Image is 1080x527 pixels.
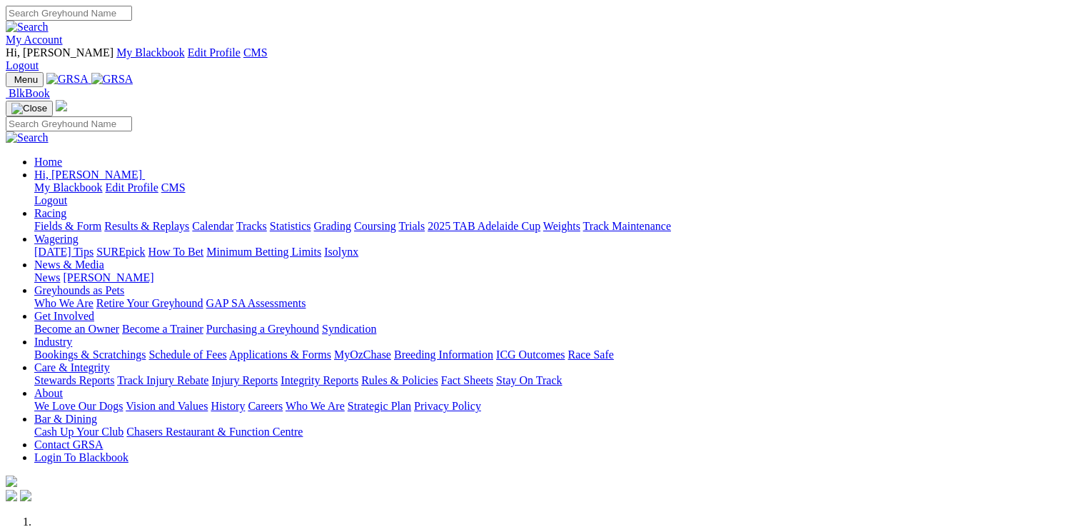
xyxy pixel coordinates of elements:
[6,72,44,87] button: Toggle navigation
[6,46,113,59] span: Hi, [PERSON_NAME]
[34,400,123,412] a: We Love Our Dogs
[394,348,493,361] a: Breeding Information
[161,181,186,194] a: CMS
[104,220,189,232] a: Results & Replays
[34,220,1074,233] div: Racing
[270,220,311,232] a: Statistics
[34,374,1074,387] div: Care & Integrity
[6,59,39,71] a: Logout
[6,476,17,487] img: logo-grsa-white.png
[6,46,1074,72] div: My Account
[34,246,94,258] a: [DATE] Tips
[348,400,411,412] a: Strategic Plan
[236,220,267,232] a: Tracks
[34,400,1074,413] div: About
[206,246,321,258] a: Minimum Betting Limits
[91,73,133,86] img: GRSA
[34,361,110,373] a: Care & Integrity
[324,246,358,258] a: Isolynx
[248,400,283,412] a: Careers
[11,103,47,114] img: Close
[6,34,63,46] a: My Account
[122,323,203,335] a: Become a Trainer
[206,297,306,309] a: GAP SA Assessments
[34,387,63,399] a: About
[148,246,204,258] a: How To Bet
[34,271,60,283] a: News
[211,400,245,412] a: History
[334,348,391,361] a: MyOzChase
[6,21,49,34] img: Search
[34,297,1074,310] div: Greyhounds as Pets
[567,348,613,361] a: Race Safe
[63,271,153,283] a: [PERSON_NAME]
[211,374,278,386] a: Injury Reports
[126,400,208,412] a: Vision and Values
[286,400,345,412] a: Who We Are
[34,438,103,451] a: Contact GRSA
[34,246,1074,259] div: Wagering
[34,348,146,361] a: Bookings & Scratchings
[583,220,671,232] a: Track Maintenance
[6,87,50,99] a: BlkBook
[106,181,158,194] a: Edit Profile
[34,233,79,245] a: Wagering
[34,451,128,463] a: Login To Blackbook
[206,323,319,335] a: Purchasing a Greyhound
[496,348,565,361] a: ICG Outcomes
[6,131,49,144] img: Search
[6,6,132,21] input: Search
[34,336,72,348] a: Industry
[34,194,67,206] a: Logout
[188,46,241,59] a: Edit Profile
[34,374,114,386] a: Stewards Reports
[34,169,145,181] a: Hi, [PERSON_NAME]
[34,181,103,194] a: My Blackbook
[34,156,62,168] a: Home
[34,426,123,438] a: Cash Up Your Club
[6,490,17,501] img: facebook.svg
[14,74,38,85] span: Menu
[34,426,1074,438] div: Bar & Dining
[34,413,97,425] a: Bar & Dining
[34,284,124,296] a: Greyhounds as Pets
[34,220,101,232] a: Fields & Form
[34,181,1074,207] div: Hi, [PERSON_NAME]
[428,220,540,232] a: 2025 TAB Adelaide Cup
[281,374,358,386] a: Integrity Reports
[34,259,104,271] a: News & Media
[34,323,1074,336] div: Get Involved
[148,348,226,361] a: Schedule of Fees
[126,426,303,438] a: Chasers Restaurant & Function Centre
[243,46,268,59] a: CMS
[34,348,1074,361] div: Industry
[322,323,376,335] a: Syndication
[441,374,493,386] a: Fact Sheets
[117,374,208,386] a: Track Injury Rebate
[34,310,94,322] a: Get Involved
[496,374,562,386] a: Stay On Track
[398,220,425,232] a: Trials
[96,297,203,309] a: Retire Your Greyhound
[9,87,50,99] span: BlkBook
[20,490,31,501] img: twitter.svg
[361,374,438,386] a: Rules & Policies
[34,271,1074,284] div: News & Media
[34,207,66,219] a: Racing
[34,297,94,309] a: Who We Are
[192,220,233,232] a: Calendar
[34,323,119,335] a: Become an Owner
[116,46,185,59] a: My Blackbook
[354,220,396,232] a: Coursing
[543,220,580,232] a: Weights
[6,116,132,131] input: Search
[6,101,53,116] button: Toggle navigation
[34,169,142,181] span: Hi, [PERSON_NAME]
[414,400,481,412] a: Privacy Policy
[229,348,331,361] a: Applications & Forms
[96,246,145,258] a: SUREpick
[314,220,351,232] a: Grading
[56,100,67,111] img: logo-grsa-white.png
[46,73,89,86] img: GRSA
